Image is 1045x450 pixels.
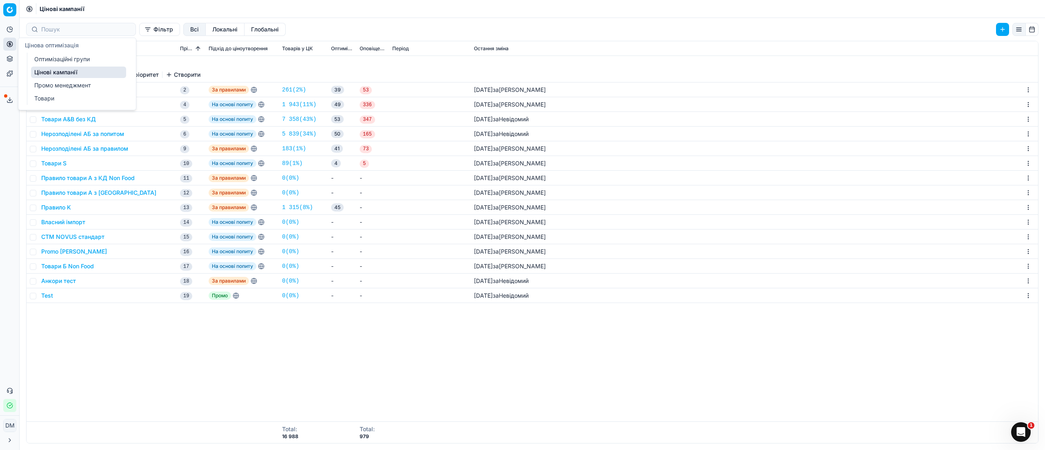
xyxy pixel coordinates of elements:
td: - [328,229,356,244]
span: 73 [360,145,372,153]
a: 0(0%) [282,233,299,241]
span: 347 [360,116,375,124]
span: 15 [180,233,192,241]
a: 5 839(34%) [282,130,316,138]
button: Правило товари А з [GEOGRAPHIC_DATA] [41,189,156,197]
span: Цінові кампанії [40,5,84,13]
input: Пошук [41,25,131,33]
span: [DATE] [474,145,493,152]
div: за [PERSON_NAME] [474,100,546,109]
a: Оптимізаційні групи [31,53,126,65]
td: - [356,215,389,229]
button: Товари S [41,159,67,167]
span: 10 [180,160,192,168]
a: 0(0%) [282,218,299,226]
td: - [356,274,389,288]
td: - [328,274,356,288]
div: за [PERSON_NAME] [474,247,546,256]
span: 9 [180,145,189,153]
span: Пріоритет [180,45,194,52]
span: 12 [180,189,192,197]
span: На основі попиту [209,233,256,241]
span: [DATE] [474,189,493,196]
span: За правилами [209,86,249,94]
span: [DATE] [474,248,493,255]
span: 39 [331,86,344,94]
nav: breadcrumb [40,5,84,13]
a: 261(2%) [282,86,306,94]
button: Нерозподілені АБ за попитом [41,130,124,138]
a: 0(0%) [282,292,299,300]
div: за Невідомий [474,130,529,138]
button: Правило товари А з КД Non Food [41,174,135,182]
span: 18 [180,277,192,285]
div: за [PERSON_NAME] [474,86,546,94]
div: Total : [360,425,375,433]
button: Фільтр [139,23,180,36]
span: [DATE] [474,292,493,299]
span: На основі попиту [209,159,256,167]
td: - [356,171,389,185]
a: 0(0%) [282,174,299,182]
span: На основі попиту [209,100,256,109]
div: за [PERSON_NAME] [474,218,546,226]
div: за [PERSON_NAME] [474,145,546,153]
iframe: Intercom live chat [1011,422,1031,442]
span: [DATE] [474,160,493,167]
a: 7 358(43%) [282,115,316,123]
span: 11 [180,174,192,183]
div: за [PERSON_NAME] [474,189,546,197]
span: Цінова оптимізація [25,42,79,49]
span: 6 [180,130,189,138]
td: - [328,288,356,303]
div: за [PERSON_NAME] [474,233,546,241]
span: Період [392,45,409,52]
span: За правилами [209,145,249,153]
span: 49 [331,100,344,109]
span: 16 [180,248,192,256]
span: [DATE] [474,277,493,284]
span: За правилами [209,203,249,212]
button: local [206,23,245,36]
a: 1 943(11%) [282,100,316,109]
button: all [183,23,206,36]
button: Нерозподілені АБ за правилом [41,145,128,153]
span: 50 [331,130,344,138]
span: На основі попиту [209,130,256,138]
span: Оповіщення [360,45,386,52]
span: 17 [180,263,192,271]
span: На основі попиту [209,247,256,256]
a: 1 315(8%) [282,203,313,212]
button: DM [3,419,16,432]
span: 4 [331,159,341,167]
span: Товарів у ЦК [282,45,313,52]
span: [DATE] [474,263,493,270]
span: 336 [360,101,375,109]
span: [DATE] [474,204,493,211]
span: 5 [360,160,369,168]
a: 89(1%) [282,159,302,167]
div: за [PERSON_NAME] [474,262,546,270]
td: - [356,200,389,215]
td: - [328,244,356,259]
span: [DATE] [474,130,493,137]
div: Total : [282,425,298,433]
td: - [328,215,356,229]
button: СТМ NOVUS стандарт [41,233,104,241]
a: Товари [31,93,126,104]
td: - [356,229,389,244]
span: За правилами [209,189,249,197]
div: 979 [360,433,375,440]
span: 1 [1028,422,1034,429]
span: 13 [180,204,192,212]
span: За правилами [209,277,249,285]
span: 5 [180,116,189,124]
span: 53 [360,86,372,94]
td: - [356,185,389,200]
a: 0(0%) [282,262,299,270]
div: за [PERSON_NAME] [474,203,546,212]
span: 165 [360,130,375,138]
span: Остання зміна [474,45,509,52]
span: На основі попиту [209,262,256,270]
span: 53 [331,115,344,123]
